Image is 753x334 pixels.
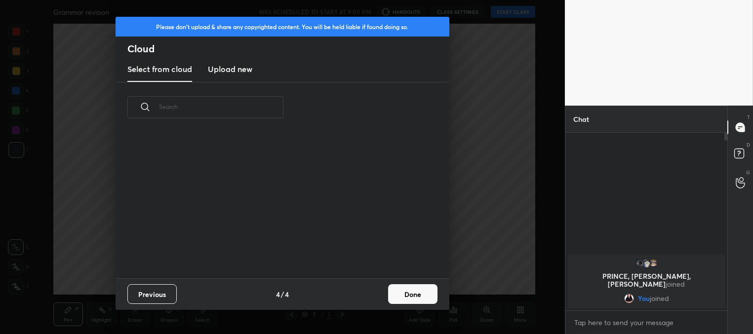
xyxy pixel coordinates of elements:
[648,259,658,268] img: a79e799a5f39464aa1d97b677c77b513.jpg
[637,295,649,302] span: You
[574,272,719,288] p: PRINCE, [PERSON_NAME], [PERSON_NAME]
[641,259,651,268] img: 229f917fed524f3c956aa71ef292991b.jpg
[127,284,177,304] button: Previous
[116,17,449,37] div: Please don't upload & share any copyrighted content. You will be held liable if found doing so.
[276,289,280,299] h4: 4
[116,130,437,278] div: grid
[747,141,750,148] p: D
[649,295,669,302] span: joined
[666,279,685,289] span: joined
[285,289,289,299] h4: 4
[565,106,597,132] p: Chat
[281,289,284,299] h4: /
[634,259,644,268] img: 3fb1fb7925134e51ae6eba03aac1c5c6.jpg
[127,63,192,75] h3: Select from cloud
[208,63,252,75] h3: Upload new
[747,113,750,121] p: T
[159,86,283,128] input: Search
[127,42,449,55] h2: Cloud
[746,169,750,176] p: G
[388,284,437,304] button: Done
[624,294,634,303] img: 9625ca254c9a4c39afd5df72150ff80f.jpg
[565,253,727,310] div: grid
